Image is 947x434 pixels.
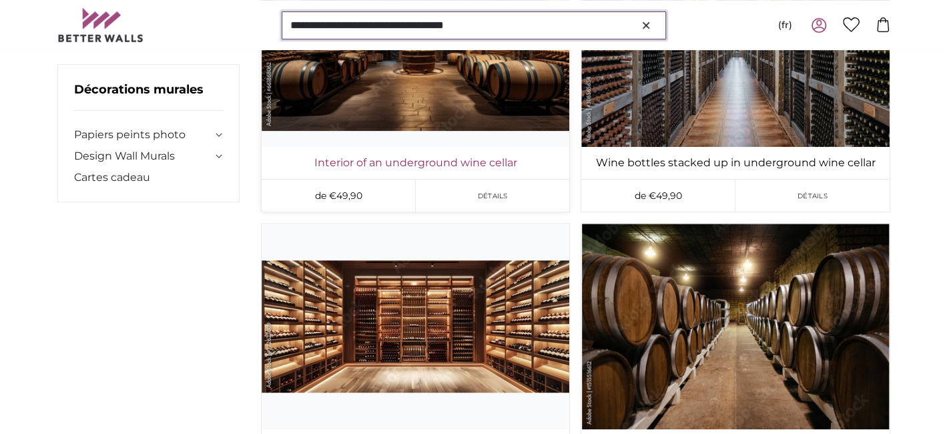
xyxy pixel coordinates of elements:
a: Détails [735,180,890,212]
a: Cartes cadeau [74,170,224,186]
a: Design Wall Murals [74,148,213,164]
span: Détails [798,191,828,201]
summary: Design Wall Murals [74,148,224,164]
span: Détails [478,191,508,201]
a: Détails [416,180,570,212]
img: photo-wallpaper-antique-compass-xl [581,224,889,429]
h3: Décorations murales [74,81,224,111]
button: (fr) [767,13,803,37]
img: Betterwalls [57,8,144,42]
img: photo-wallpaper-antique-compass-xl [262,224,569,429]
span: de €49,90 [314,190,362,202]
a: Papiers peints photo [74,127,213,143]
a: Wine bottles stacked up in underground wine cellar [584,155,886,171]
summary: Papiers peints photo [74,127,224,143]
a: Interior of an underground wine cellar [264,155,567,171]
span: de €49,90 [635,190,682,202]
